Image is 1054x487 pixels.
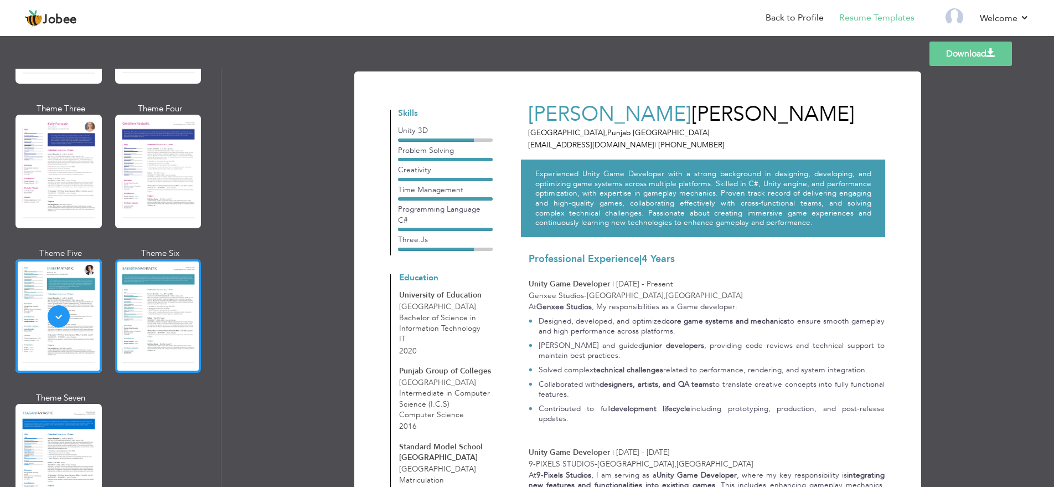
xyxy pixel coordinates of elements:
[399,312,480,334] span: Bachelor of Science in Information Technology
[539,380,885,399] p: Collaborated with to translate creative concepts into fully functional features.
[398,184,493,195] div: Time Management
[929,42,1012,66] a: Download
[529,290,885,301] p: Genxee Studios [GEOGRAPHIC_DATA] [GEOGRAPHIC_DATA]
[658,140,725,150] span: [PHONE_NUMBER]
[399,442,493,463] div: Standard Model School [GEOGRAPHIC_DATA]
[18,392,104,404] div: Theme Seven
[691,100,855,129] span: [PERSON_NAME]
[584,290,587,301] span: -
[43,14,77,26] span: Jobee
[980,12,1029,25] a: Welcome
[529,254,885,265] h3: Professional Experience 4 Years
[639,252,642,266] span: |
[399,409,464,420] span: Computer Science
[654,140,656,150] span: |
[539,316,885,336] p: Designed, developed, and optimized to ensure smooth gameplay and high performance across platforms.
[529,459,885,469] p: 9-PIXELS STUDIOS [GEOGRAPHIC_DATA] [GEOGRAPHIC_DATA]
[666,316,787,326] strong: core game systems and mechanics
[945,8,963,26] img: Profile Img
[399,334,406,344] span: IT
[25,9,77,27] a: Jobee
[398,109,493,119] h4: Skills
[616,279,673,289] span: [DATE] - Present
[399,377,476,388] span: [GEOGRAPHIC_DATA]
[529,279,610,289] span: Unity Game Developer
[399,366,493,376] div: Punjab Group of Colleges
[399,301,476,312] span: [GEOGRAPHIC_DATA]
[612,279,614,289] span: |
[539,341,885,360] p: [PERSON_NAME] and guided , providing code reviews and technical support to maintain best practices.
[399,346,417,356] span: 2020
[399,290,493,300] div: University of Education
[664,290,666,301] span: ,
[839,12,914,24] a: Resume Templates
[528,140,656,150] span: [EMAIL_ADDRESS][DOMAIN_NAME]
[612,447,614,458] span: |
[595,459,597,469] span: -
[611,403,691,414] strong: development lifecycle
[399,464,476,474] span: [GEOGRAPHIC_DATA]
[643,340,704,351] strong: junior developers
[657,470,737,480] strong: Unity Game Developer
[18,103,104,115] div: Theme Three
[600,379,712,389] strong: designers, artists, and QA teams
[399,475,444,485] span: Matriculation
[539,365,885,375] p: Solved complex related to performance, rendering, and system integration.
[593,365,663,375] strong: technical challenges
[536,301,592,312] strong: Genxee Studios
[605,127,607,138] span: ,
[535,169,871,228] p: Experienced Unity Game Developer with a strong background in designing, developing, and optimizin...
[674,459,676,469] span: ,
[536,470,591,480] strong: 9-Pixels Studios
[399,388,490,409] span: Intermediate in Computer Science (I.C.S)
[528,100,691,129] span: [PERSON_NAME]
[398,204,493,225] div: Programming Language C#
[529,302,885,433] div: At , My responsibilities as a Game developer:
[398,145,493,156] div: Problem Solving
[117,103,204,115] div: Theme Four
[25,9,43,27] img: jobee.io
[399,274,493,283] h4: Education
[539,404,885,423] p: Contributed to full including prototyping, production, and post-release updates.
[18,248,104,259] div: Theme Five
[529,447,610,458] span: Unity Game Developer
[528,127,879,138] p: [GEOGRAPHIC_DATA] Punjab [GEOGRAPHIC_DATA]
[616,447,670,458] span: [DATE] - [DATE]
[399,421,417,432] span: 2016
[117,248,204,259] div: Theme Six
[398,165,493,175] div: Creativity
[766,12,824,24] a: Back to Profile
[398,125,493,136] div: Unity 3D
[398,234,493,245] div: Three.Js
